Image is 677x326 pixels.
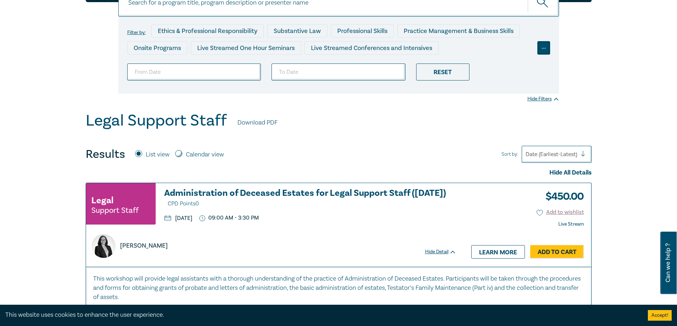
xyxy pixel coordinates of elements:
div: Reset [416,63,469,81]
div: Substantive Law [267,24,327,38]
div: Live Streamed One Hour Seminars [191,41,301,55]
div: Live Streamed Conferences and Intensives [305,41,439,55]
h4: Results [86,147,125,161]
div: National Programs [410,58,475,72]
div: Pre-Recorded Webcasts [243,58,325,72]
h1: Legal Support Staff [86,111,227,130]
label: Filter by: [127,30,146,35]
div: Live Streamed Practical Workshops [127,58,240,72]
div: 10 CPD Point Packages [329,58,407,72]
small: Support Staff [91,207,139,214]
a: Add to Cart [530,245,584,259]
span: Sort by: [501,150,518,158]
input: To Date [272,63,405,81]
h3: Administration of Deceased Estates for Legal Support Staff ([DATE]) [164,188,456,209]
button: Accept cookies [648,310,672,321]
p: [DATE] [164,215,192,221]
a: Administration of Deceased Estates for Legal Support Staff ([DATE]) CPD Points0 [164,188,456,209]
div: ... [537,41,550,55]
p: [PERSON_NAME] [120,241,168,250]
input: Sort by [526,150,527,158]
p: 09:00 AM - 3:30 PM [199,215,259,221]
strong: Live Stream [558,221,584,227]
a: Download PDF [237,118,278,127]
div: Hide Filters [527,95,559,103]
a: Learn more [471,245,525,259]
input: From Date [127,63,261,81]
div: Hide Detail [425,248,464,255]
div: Onsite Programs [127,41,187,55]
label: List view [146,150,170,159]
div: Hide All Details [86,168,592,177]
div: Ethics & Professional Responsibility [151,24,264,38]
p: This workshop will provide legal assistants with a thorough understanding of the practice of Admi... [93,274,584,302]
label: Calendar view [186,150,224,159]
span: Can we help ? [665,236,671,290]
button: Add to wishlist [537,208,584,216]
div: Practice Management & Business Skills [397,24,520,38]
div: Professional Skills [331,24,394,38]
img: https://s3.ap-southeast-2.amazonaws.com/leo-cussen-store-production-content/Contacts/Naomi%20Guye... [92,234,115,258]
h3: $ 450.00 [540,188,584,205]
span: CPD Points 0 [168,200,199,207]
div: This website uses cookies to enhance the user experience. [5,310,637,320]
h3: Legal [91,194,113,207]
